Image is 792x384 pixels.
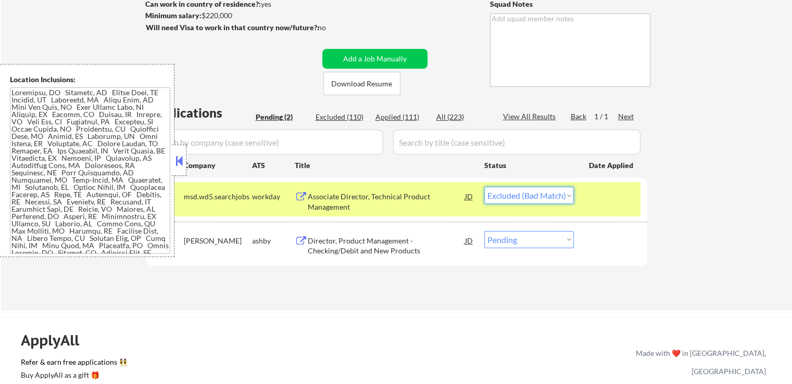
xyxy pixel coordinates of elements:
strong: Will need Visa to work in that country now/future?: [146,23,319,32]
div: ApplyAll [21,331,91,349]
strong: Minimum salary: [145,11,202,20]
div: 1 / 1 [594,111,618,122]
div: Director, Product Management - Checking/Debit and New Products [308,236,465,256]
div: Back [571,111,587,122]
div: ATS [252,160,295,171]
div: workday [252,191,295,202]
input: Search by title (case sensitive) [393,130,640,155]
div: Applied (111) [375,112,428,122]
div: Status [484,156,574,174]
div: ashby [252,236,295,246]
div: Location Inclusions: [10,74,170,85]
div: Buy ApplyAll as a gift 🎁 [21,372,125,379]
div: Title [295,160,474,171]
div: no [318,22,347,33]
div: Pending (2) [256,112,308,122]
button: Add a Job Manually [322,49,428,69]
div: Company [184,160,252,171]
div: Made with ❤️ in [GEOGRAPHIC_DATA], [GEOGRAPHIC_DATA] [632,344,766,380]
div: All (223) [436,112,488,122]
div: Next [618,111,635,122]
input: Search by company (case sensitive) [149,130,383,155]
div: Applications [149,107,252,119]
div: Excluded (110) [316,112,368,122]
div: $220,000 [145,10,319,21]
div: Date Applied [589,160,635,171]
div: msd.wd5.searchjobs [184,191,252,202]
div: [PERSON_NAME] [184,236,252,246]
div: Associate Director, Technical Product Management [308,191,465,212]
div: JD [464,231,474,250]
div: JD [464,187,474,206]
a: Refer & earn free applications 👯‍♀️ [21,359,418,369]
button: Download Resume [323,72,400,95]
a: Buy ApplyAll as a gift 🎁 [21,369,125,382]
div: View All Results [503,111,559,122]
